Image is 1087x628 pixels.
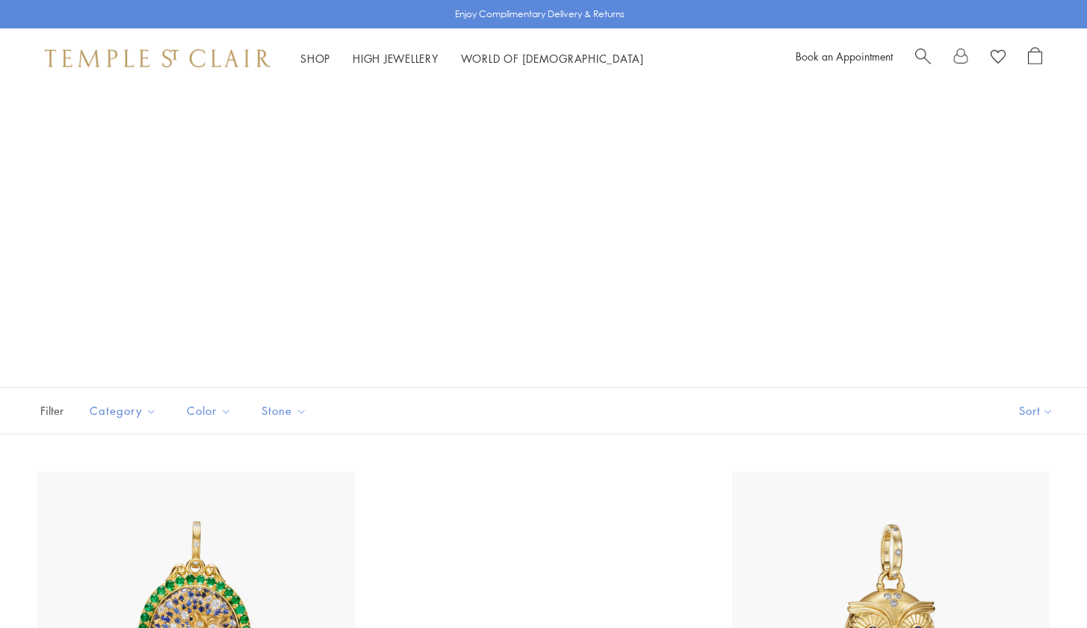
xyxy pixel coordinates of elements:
img: Temple St. Clair [45,49,270,67]
a: World of [DEMOGRAPHIC_DATA]World of [DEMOGRAPHIC_DATA] [461,51,644,66]
a: High JewelleryHigh Jewellery [353,51,439,66]
span: Category [82,401,168,420]
a: View Wishlist [991,47,1006,70]
span: Color [179,401,243,420]
a: Book an Appointment [796,49,893,64]
a: Search [915,47,931,70]
iframe: Gorgias live chat messenger [1012,558,1072,613]
button: Show sort by [985,388,1087,434]
button: Category [78,394,168,428]
a: ShopShop [300,51,330,66]
button: Color [176,394,243,428]
span: Stone [254,401,318,420]
p: Enjoy Complimentary Delivery & Returns [455,7,625,22]
button: Stone [250,394,318,428]
a: Open Shopping Bag [1028,47,1042,70]
nav: Main navigation [300,49,644,68]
